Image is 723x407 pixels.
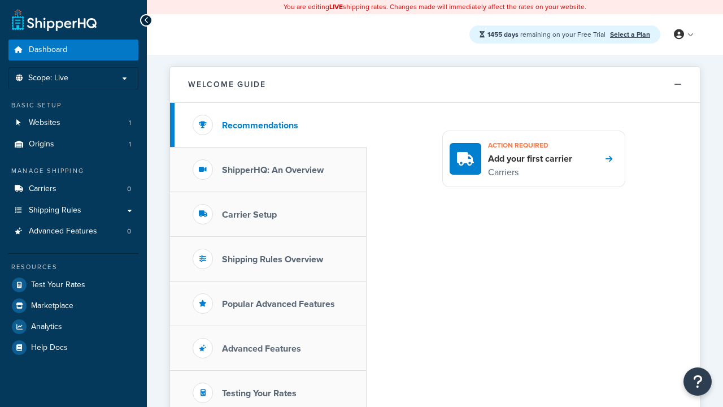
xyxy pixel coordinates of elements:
[8,134,138,155] a: Origins1
[8,166,138,176] div: Manage Shipping
[8,101,138,110] div: Basic Setup
[31,301,73,311] span: Marketplace
[329,2,343,12] b: LIVE
[610,29,650,40] a: Select a Plan
[487,29,519,40] strong: 1455 days
[8,134,138,155] li: Origins
[8,275,138,295] a: Test Your Rates
[222,210,277,220] h3: Carrier Setup
[222,165,324,175] h3: ShipperHQ: An Overview
[8,262,138,272] div: Resources
[8,179,138,200] li: Carriers
[29,206,81,215] span: Shipping Rules
[8,337,138,358] a: Help Docs
[127,227,131,236] span: 0
[8,112,138,133] li: Websites
[8,40,138,60] a: Dashboard
[28,73,68,83] span: Scope: Live
[222,344,301,354] h3: Advanced Features
[129,140,131,149] span: 1
[488,165,572,180] p: Carriers
[8,317,138,337] a: Analytics
[29,45,67,55] span: Dashboard
[8,112,138,133] a: Websites1
[29,118,60,128] span: Websites
[31,322,62,332] span: Analytics
[222,299,335,309] h3: Popular Advanced Features
[8,200,138,221] a: Shipping Rules
[8,179,138,200] a: Carriers0
[222,120,298,131] h3: Recommendations
[488,138,572,153] h3: Action required
[222,388,297,399] h3: Testing Your Rates
[488,153,572,165] h4: Add your first carrier
[129,118,131,128] span: 1
[222,254,323,265] h3: Shipping Rules Overview
[683,367,712,396] button: Open Resource Center
[29,140,54,149] span: Origins
[29,184,56,194] span: Carriers
[127,184,131,194] span: 0
[8,221,138,242] a: Advanced Features0
[170,67,700,103] button: Welcome Guide
[8,296,138,316] a: Marketplace
[31,343,68,353] span: Help Docs
[188,80,266,89] h2: Welcome Guide
[8,221,138,242] li: Advanced Features
[487,29,607,40] span: remaining on your Free Trial
[31,280,85,290] span: Test Your Rates
[29,227,97,236] span: Advanced Features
